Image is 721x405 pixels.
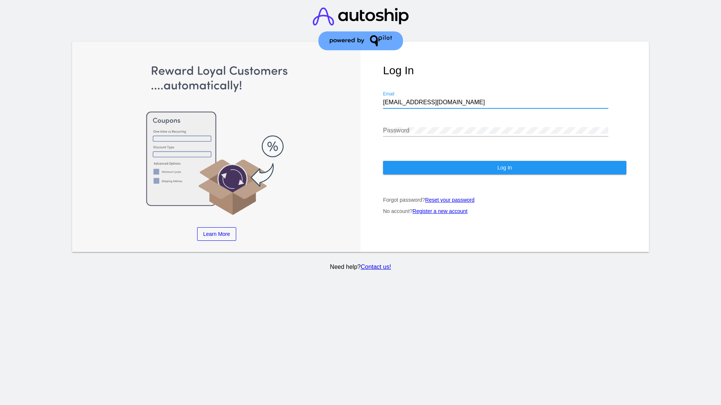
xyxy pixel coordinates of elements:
[383,197,626,203] p: Forgot password?
[95,64,338,216] img: Apply Coupons Automatically to Scheduled Orders with QPilot
[383,161,626,174] button: Log In
[425,197,475,203] a: Reset your password
[383,99,608,106] input: Email
[71,264,650,270] p: Need help?
[383,208,626,214] p: No account?
[197,227,236,241] a: Learn More
[413,208,468,214] a: Register a new account
[203,231,230,237] span: Learn More
[497,165,512,171] span: Log In
[383,64,626,77] h1: Log In
[360,264,391,270] a: Contact us!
